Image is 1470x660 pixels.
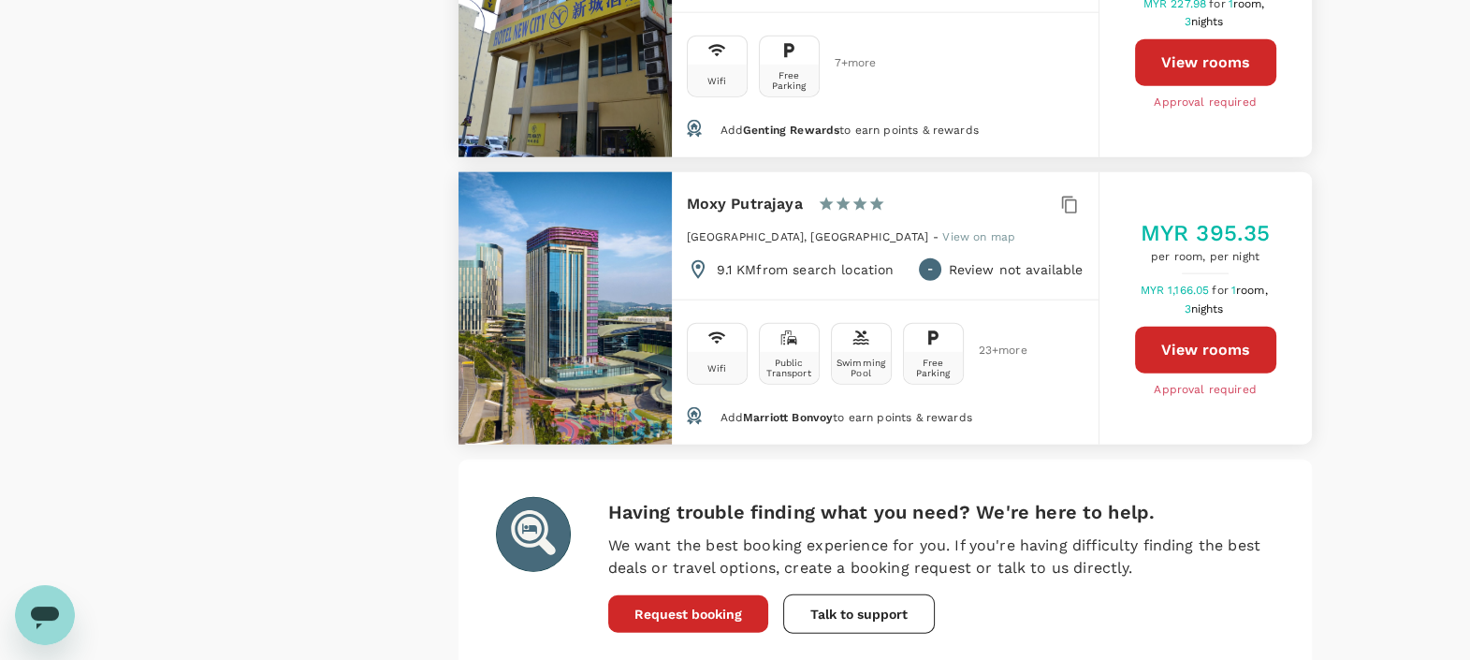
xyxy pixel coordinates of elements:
span: [GEOGRAPHIC_DATA], [GEOGRAPHIC_DATA] [687,230,928,243]
p: We want the best booking experience for you. If you're having difficulty finding the best deals o... [608,535,1274,579]
span: MYR 1,166.05 [1140,284,1212,297]
button: Request booking [608,595,768,633]
span: room, [1236,284,1268,297]
div: Free Parking [908,358,959,378]
span: 3 [1184,302,1226,315]
div: Free Parking [764,70,815,91]
p: 9.1 KM from search location [717,260,895,279]
button: View rooms [1135,327,1276,374]
span: 7 + more [835,57,863,69]
span: 1 [1231,284,1271,297]
span: Add to earn points & rewards [720,411,971,424]
button: Talk to support [783,594,935,634]
span: Approval required [1154,381,1257,400]
span: nights [1191,15,1224,28]
span: per room, per night [1141,248,1271,267]
div: Wifi [707,76,727,86]
span: Marriott Bonvoy [743,411,833,424]
span: 23 + more [979,345,1007,357]
span: 3 [1184,15,1226,28]
iframe: Button to launch messaging window [15,585,75,645]
div: Wifi [707,363,727,374]
a: View on map [942,228,1015,243]
div: Swimming Pool [836,358,887,378]
p: Review not available [949,260,1084,279]
h6: Moxy Putrajaya [687,191,803,217]
span: - [933,230,942,243]
h6: Having trouble finding what you need? We're here to help. [608,497,1274,527]
span: Genting Rewards [743,124,839,137]
span: nights [1191,302,1224,315]
span: - [926,260,932,279]
span: for [1212,284,1230,297]
span: Add to earn points & rewards [720,124,978,137]
span: View on map [942,230,1015,243]
h5: MYR 395.35 [1141,218,1271,248]
button: View rooms [1135,39,1276,86]
span: Approval required [1154,94,1257,112]
div: Public Transport [764,358,815,378]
